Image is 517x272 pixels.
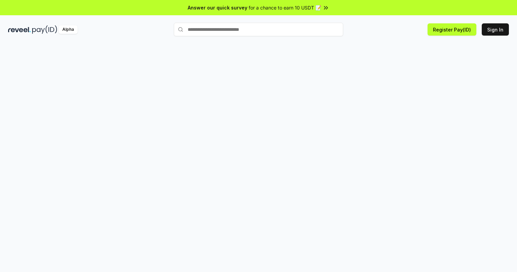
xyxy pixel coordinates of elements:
[482,23,509,36] button: Sign In
[249,4,321,11] span: for a chance to earn 10 USDT 📝
[8,25,31,34] img: reveel_dark
[188,4,247,11] span: Answer our quick survey
[428,23,476,36] button: Register Pay(ID)
[59,25,78,34] div: Alpha
[32,25,57,34] img: pay_id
